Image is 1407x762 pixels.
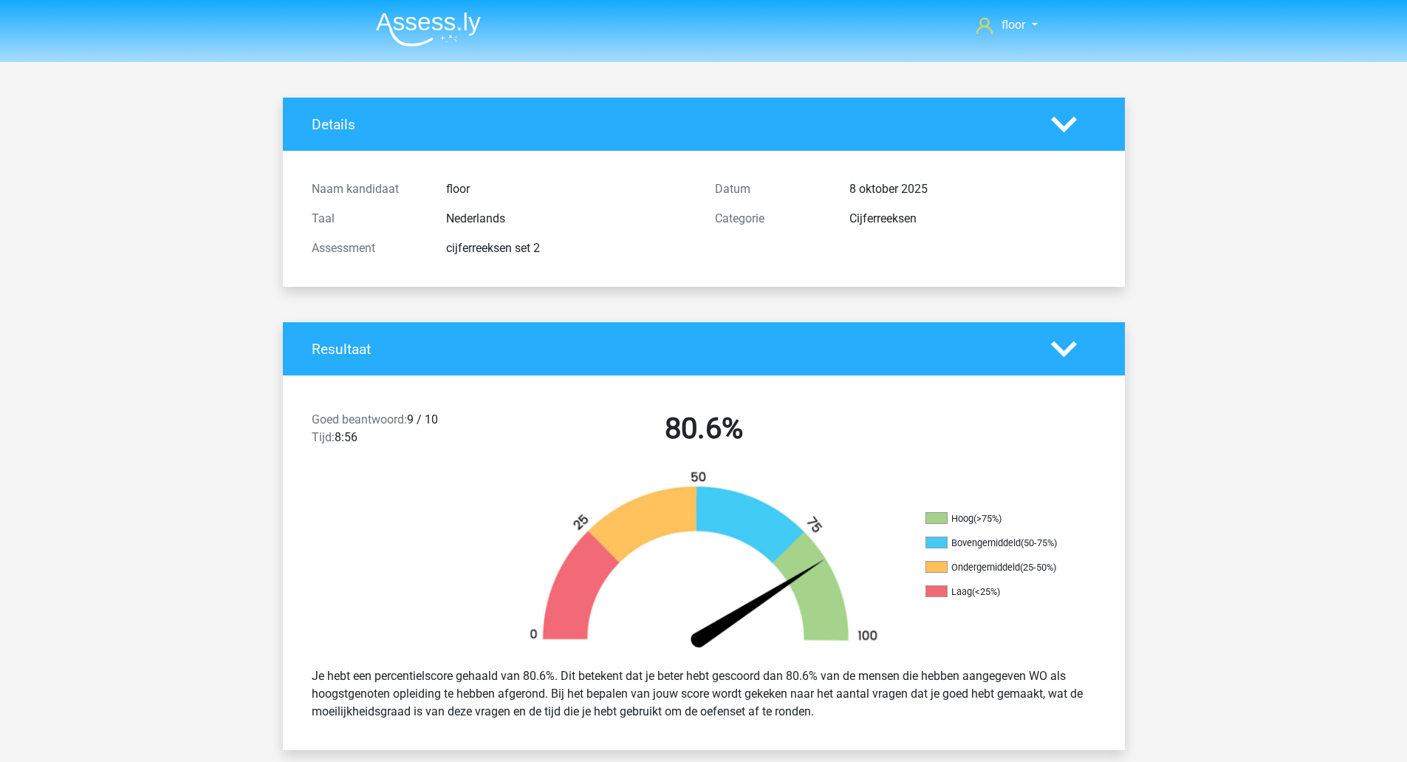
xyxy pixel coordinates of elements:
[312,116,1029,133] h4: Details
[301,180,435,198] div: Naam kandidaat
[312,341,1029,358] h4: Resultaat
[504,470,903,656] img: 81.faf665cb8af7.png
[925,561,1073,574] li: Ondergemiddeld
[376,12,481,47] img: Assessly
[435,239,704,257] div: cijferreeksen set 2
[1020,562,1056,573] div: (25-50%)
[704,210,838,228] div: Categorie
[1002,18,1025,32] span: floor
[513,411,894,446] h2: 80.6%
[972,586,1000,597] div: (<25%)
[312,430,335,444] span: Tijd:
[925,537,1073,550] li: Bovengemiddeld
[1021,537,1057,548] div: (50-75%)
[301,210,435,228] div: Taal
[435,210,704,228] div: Nederlands
[925,585,1073,599] li: Laag
[301,411,502,452] div: 9 / 10 8:56
[301,239,435,257] div: Assessment
[838,210,1107,228] div: Cijferreeksen
[301,661,1107,727] div: Je hebt een percentielscore gehaald van 80.6%. Dit betekent dat je beter hebt gescoord dan 80.6% ...
[312,412,407,426] span: Goed beantwoord:
[973,513,1002,524] div: (>75%)
[435,180,704,198] div: floor
[970,16,1043,34] a: floor
[838,180,1107,198] div: 8 oktober 2025
[925,512,1073,525] li: Hoog
[704,180,838,198] div: Datum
